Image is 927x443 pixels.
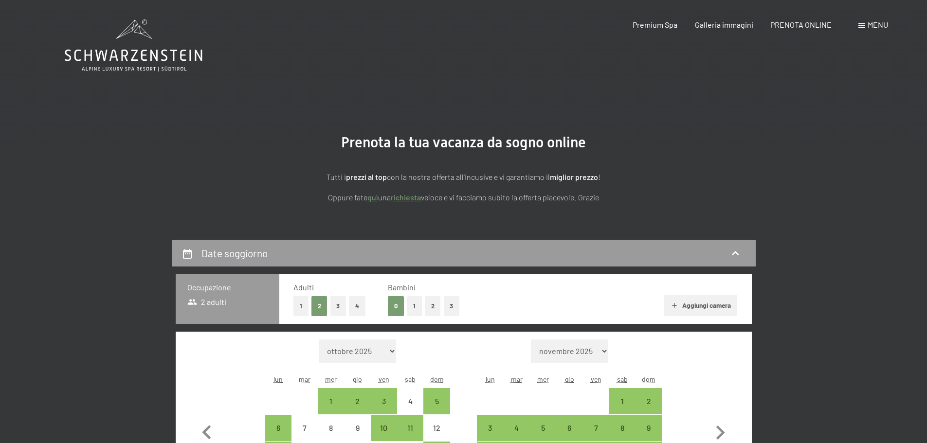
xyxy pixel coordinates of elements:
[341,134,586,151] span: Prenota la tua vacanza da sogno online
[609,388,636,414] div: Sat Nov 01 2025
[273,375,283,383] abbr: lunedì
[397,388,423,414] div: arrivo/check-in non effettuabile
[636,397,661,422] div: 2
[617,375,628,383] abbr: sabato
[636,388,662,414] div: Sun Nov 02 2025
[293,283,314,292] span: Adulti
[220,191,707,204] p: Oppure fate una veloce e vi facciamo subito la offerta piacevole. Grazie
[636,415,662,441] div: Sun Nov 09 2025
[397,388,423,414] div: Sat Oct 04 2025
[345,415,371,441] div: arrivo/check-in non effettuabile
[633,20,677,29] a: Premium Spa
[582,415,609,441] div: arrivo/check-in possibile
[397,415,423,441] div: arrivo/check-in possibile
[504,415,530,441] div: Tue Nov 04 2025
[430,375,444,383] abbr: domenica
[353,375,362,383] abbr: giovedì
[220,171,707,183] p: Tutti i con la nostra offerta all'incusive e vi garantiamo il !
[477,415,503,441] div: Mon Nov 03 2025
[556,415,582,441] div: arrivo/check-in possibile
[391,193,421,202] a: richiesta
[397,415,423,441] div: Sat Oct 11 2025
[371,415,397,441] div: arrivo/check-in possibile
[407,296,422,316] button: 1
[345,415,371,441] div: Thu Oct 09 2025
[311,296,327,316] button: 2
[265,415,291,441] div: arrivo/check-in possibile
[187,297,227,307] span: 2 adulti
[293,296,309,316] button: 1
[388,283,416,292] span: Bambini
[187,282,268,293] h3: Occupazione
[372,397,396,422] div: 3
[371,388,397,414] div: Fri Oct 03 2025
[325,375,337,383] abbr: mercoledì
[609,388,636,414] div: arrivo/check-in possibile
[423,388,450,414] div: arrivo/check-in possibile
[636,415,662,441] div: arrivo/check-in possibile
[504,415,530,441] div: arrivo/check-in possibile
[371,415,397,441] div: Fri Oct 10 2025
[345,388,371,414] div: Thu Oct 02 2025
[349,296,365,316] button: 4
[423,415,450,441] div: arrivo/check-in non effettuabile
[609,415,636,441] div: Sat Nov 08 2025
[319,397,343,422] div: 1
[346,172,387,181] strong: prezzi al top
[486,375,495,383] abbr: lunedì
[379,375,389,383] abbr: venerdì
[367,193,378,202] a: quì
[330,296,346,316] button: 3
[511,375,523,383] abbr: martedì
[318,388,344,414] div: Wed Oct 01 2025
[318,415,344,441] div: arrivo/check-in non effettuabile
[636,388,662,414] div: arrivo/check-in possibile
[565,375,574,383] abbr: giovedì
[609,415,636,441] div: arrivo/check-in possibile
[664,295,737,316] button: Aggiungi camera
[299,375,310,383] abbr: martedì
[642,375,655,383] abbr: domenica
[388,296,404,316] button: 0
[582,415,609,441] div: Fri Nov 07 2025
[530,415,556,441] div: arrivo/check-in possibile
[591,375,601,383] abbr: venerdì
[610,397,635,422] div: 1
[405,375,416,383] abbr: sabato
[318,415,344,441] div: Wed Oct 08 2025
[868,20,888,29] span: Menu
[398,397,422,422] div: 4
[201,247,268,259] h2: Date soggiorno
[425,296,441,316] button: 2
[695,20,753,29] a: Galleria immagini
[423,388,450,414] div: Sun Oct 05 2025
[537,375,549,383] abbr: mercoledì
[265,415,291,441] div: Mon Oct 06 2025
[345,397,370,422] div: 2
[424,397,449,422] div: 5
[291,415,318,441] div: arrivo/check-in non effettuabile
[444,296,460,316] button: 3
[530,415,556,441] div: Wed Nov 05 2025
[550,172,598,181] strong: miglior prezzo
[371,388,397,414] div: arrivo/check-in possibile
[770,20,832,29] a: PRENOTA ONLINE
[423,415,450,441] div: Sun Oct 12 2025
[345,388,371,414] div: arrivo/check-in possibile
[477,415,503,441] div: arrivo/check-in possibile
[291,415,318,441] div: Tue Oct 07 2025
[556,415,582,441] div: Thu Nov 06 2025
[318,388,344,414] div: arrivo/check-in possibile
